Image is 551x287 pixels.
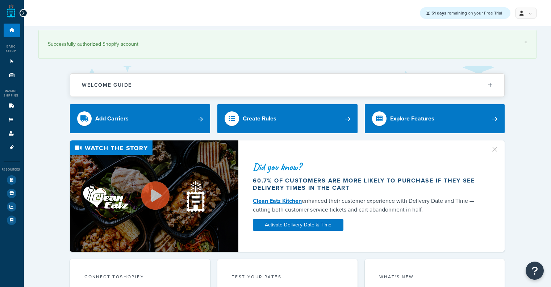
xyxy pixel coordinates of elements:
h2: Welcome Guide [82,82,132,88]
a: Explore Features [365,104,505,133]
div: 60.7% of customers are more likely to purchase if they see delivery times in the cart [253,177,482,192]
strong: 51 days [431,10,446,16]
span: remaining on your Free Trial [431,10,502,16]
li: Test Your Rates [4,173,20,186]
img: Video thumbnail [70,140,238,252]
li: Boxes [4,127,20,140]
li: Carriers [4,99,20,113]
li: Origins [4,69,20,82]
div: enhanced their customer experience with Delivery Date and Time — cutting both customer service ti... [253,197,482,214]
div: Test your rates [232,274,343,282]
li: Shipping Rules [4,113,20,127]
button: Welcome Guide [70,74,504,97]
a: Activate Delivery Date & Time [253,219,343,231]
div: Successfully authorized Shopify account [48,39,527,49]
button: Open Resource Center [526,262,544,280]
a: Create Rules [217,104,358,133]
li: Help Docs [4,214,20,227]
li: Marketplace [4,187,20,200]
div: Connect to Shopify [84,274,196,282]
div: Add Carriers [95,114,129,124]
li: Advanced Features [4,141,20,154]
a: Add Carriers [70,104,210,133]
li: Analytics [4,200,20,213]
li: Dashboard [4,24,20,37]
a: × [524,39,527,45]
div: Create Rules [243,114,276,124]
a: Clean Eatz Kitchen [253,197,302,205]
li: Websites [4,55,20,68]
div: What's New [379,274,491,282]
div: Explore Features [390,114,434,124]
div: Did you know? [253,162,482,172]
